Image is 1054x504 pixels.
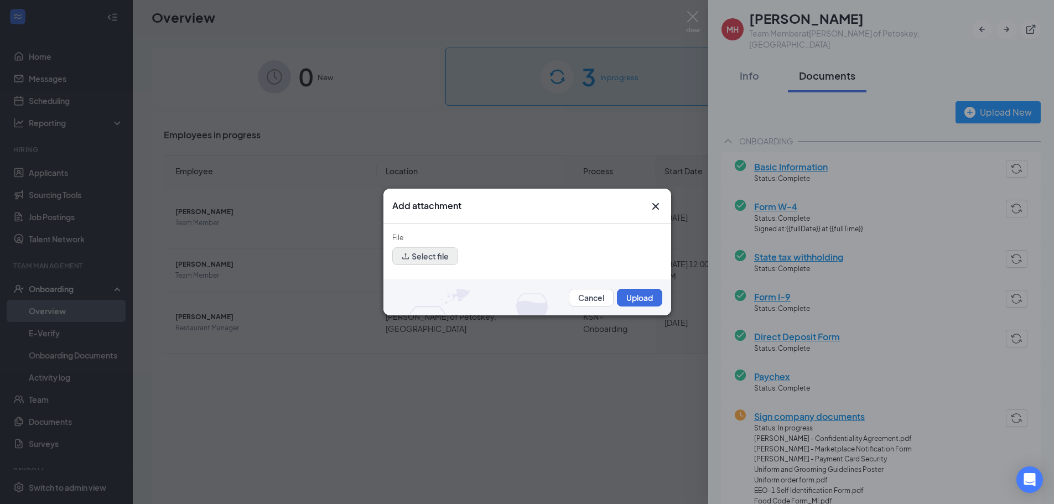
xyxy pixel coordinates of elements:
button: upload Select file [392,247,458,265]
svg: Cross [649,200,662,213]
button: Upload [617,289,662,306]
span: upload [402,252,409,260]
span: upload Select file [392,253,458,262]
button: Cancel [569,289,614,306]
div: Open Intercom Messenger [1016,466,1043,493]
button: Close [649,200,662,213]
label: File [392,233,403,242]
h3: Add attachment [392,200,461,212]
